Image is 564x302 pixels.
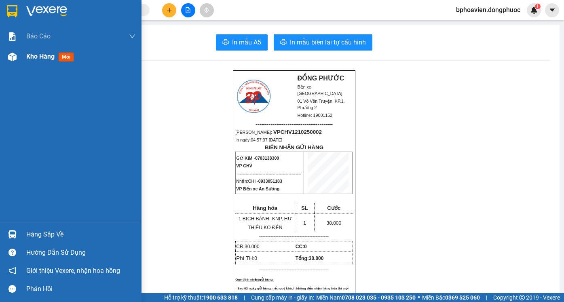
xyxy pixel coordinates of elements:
span: [PERSON_NAME]: [235,130,322,135]
strong: BIÊN NHẬN GỬI HÀNG [265,144,323,150]
p: ------------------------------------------- [235,233,353,240]
span: ----------------------------------------- [22,44,99,50]
sup: 1 [535,4,541,9]
span: Hotline: 19001152 [298,113,333,118]
span: Quy định nhận/gửi hàng: [235,278,274,281]
span: CR: [236,244,259,249]
span: ⚪️ [418,296,420,299]
span: Gửi: [236,156,279,161]
span: Miền Bắc [422,293,480,302]
img: logo-vxr [7,5,17,17]
span: caret-down [549,6,556,14]
button: plus [162,3,176,17]
strong: 0708 023 035 - 0935 103 250 [342,294,416,301]
span: mới [59,53,74,61]
span: Bến xe [GEOGRAPHIC_DATA] [64,13,109,23]
span: 1 [303,220,306,226]
span: | [486,293,487,302]
img: logo [3,5,39,40]
span: In ngày: [235,137,282,142]
span: -------------------------------------------- [238,171,301,176]
span: down [129,33,135,40]
span: 30.000 [309,256,324,261]
span: question-circle [8,249,16,256]
span: VP CHV [236,163,252,168]
span: printer [222,39,229,46]
span: Bến xe [GEOGRAPHIC_DATA] [298,84,342,96]
span: In mẫu A5 [232,37,261,47]
span: 04:57:37 [DATE] [18,59,49,63]
img: warehouse-icon [8,53,17,61]
button: caret-down [545,3,559,17]
span: Hỗ trợ kỹ thuật: [164,293,238,302]
span: 30.000 [327,220,342,226]
span: aim [204,7,209,13]
strong: CC: [296,244,307,249]
span: KIM - [245,156,279,161]
span: | [244,293,245,302]
img: solution-icon [8,32,17,41]
span: [PERSON_NAME]: [2,52,89,57]
span: 30.000 [245,244,260,249]
strong: ĐỒNG PHƯỚC [64,4,111,11]
span: CHI - [248,179,282,184]
div: Phản hồi [26,283,135,295]
span: 1 [536,4,539,9]
span: 0703138300 [255,156,279,161]
button: printerIn mẫu biên lai tự cấu hình [274,34,372,51]
img: logo [236,78,272,114]
button: printerIn mẫu A5 [216,34,268,51]
strong: 0369 525 060 [445,294,480,301]
span: 0933051183 [258,179,282,184]
div: Hàng sắp về [26,228,135,241]
button: file-add [181,3,195,17]
span: VPCHV1210250002 [40,51,89,57]
span: Kho hàng [26,53,55,60]
span: ----------------------------------------- [256,121,333,127]
img: icon-new-feature [530,6,538,14]
span: 0 [304,244,307,249]
img: warehouse-icon [8,230,17,239]
span: bphoavien.dongphuoc [450,5,527,15]
span: In ngày: [2,59,49,63]
span: Báo cáo [26,31,51,41]
span: Cung cấp máy in - giấy in: [251,293,314,302]
strong: ĐỒNG PHƯỚC [298,75,344,82]
span: VPCHV1210250002 [273,129,322,135]
span: notification [8,267,16,275]
span: Miền Nam [316,293,416,302]
span: Hotline: 19001152 [64,36,99,41]
span: printer [280,39,287,46]
span: Cước [327,205,340,211]
span: 0 [254,256,257,261]
span: 04:57:37 [DATE] [251,137,282,142]
span: 01 Võ Văn Truyện, KP.1, Phường 2 [64,24,111,34]
span: message [8,285,16,293]
span: Tổng: [296,256,324,261]
span: copyright [519,295,525,300]
span: file-add [185,7,191,13]
strong: 1900 633 818 [203,294,238,301]
span: KNP, HƯ THIÊU KO ĐỀN [248,216,292,230]
span: Giới thiệu Vexere, nhận hoa hồng [26,266,120,276]
p: ------------------------------------------- [235,266,353,273]
span: VP Bến xe An Sương [236,186,279,191]
span: Nhận: [236,179,282,184]
span: SL [301,205,308,211]
div: Hướng dẫn sử dụng [26,247,135,259]
button: aim [200,3,214,17]
span: Hàng hóa [253,205,277,211]
span: 01 Võ Văn Truyện, KP.1, Phường 2 [298,99,345,110]
span: 1 BỊCH BÁNH - [239,216,292,230]
span: plus [167,7,172,13]
span: - Sau 03 ngày gửi hàng, nếu quý khách không đến nhận hàng hóa thì mọi khiếu nại công ty sẽ không ... [235,287,349,299]
span: In mẫu biên lai tự cấu hình [290,37,366,47]
span: Phí TH: [236,255,257,261]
